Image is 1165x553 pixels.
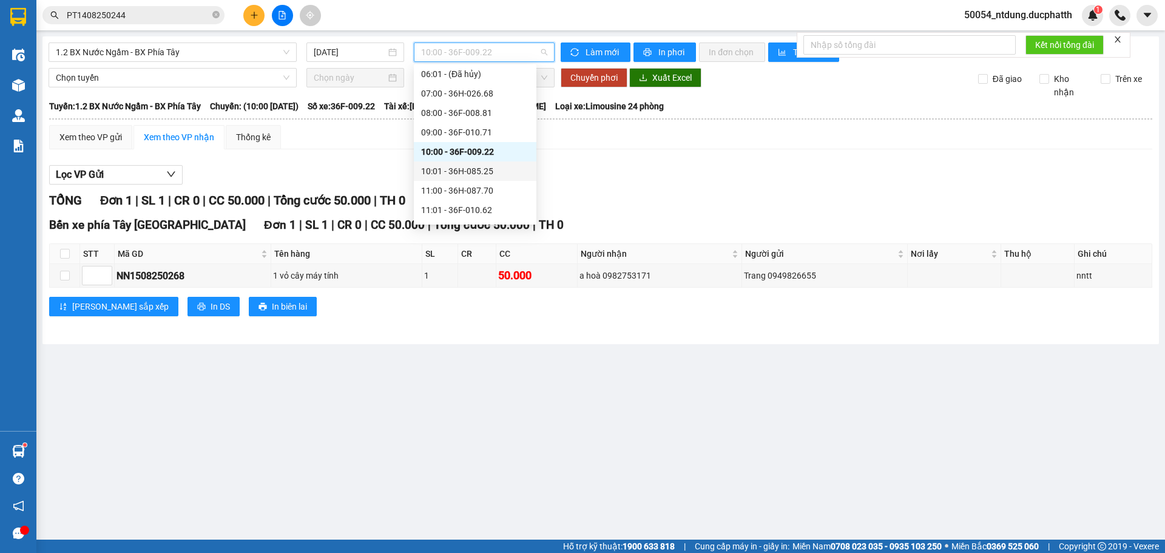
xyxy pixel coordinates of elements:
[115,264,271,288] td: NN1508250268
[144,131,214,144] div: Xem theo VP nhận
[56,69,289,87] span: Chọn tuyến
[1096,5,1100,14] span: 1
[249,297,317,316] button: printerIn biên lai
[643,48,653,58] span: printer
[380,193,405,208] span: TH 0
[586,46,621,59] span: Làm mới
[629,68,701,87] button: downloadXuất Excel
[274,193,371,208] span: Tổng cước 50.000
[12,109,25,122] img: warehouse-icon
[56,43,289,61] span: 1.2 BX Nước Ngầm - BX Phía Tây
[496,244,578,264] th: CC
[458,244,496,264] th: CR
[623,541,675,551] strong: 1900 633 818
[236,131,271,144] div: Thống kê
[210,100,299,113] span: Chuyến: (10:00 [DATE])
[778,48,788,58] span: bar-chart
[258,302,267,312] span: printer
[745,247,895,260] span: Người gửi
[308,100,375,113] span: Số xe: 36F-009.22
[1001,244,1075,264] th: Thu hộ
[12,140,25,152] img: solution-icon
[421,106,529,120] div: 08:00 - 36F-008.81
[434,218,530,232] span: Tổng cước 50.000
[421,184,529,197] div: 11:00 - 36H-087.70
[579,269,740,282] div: a hoà 0982753171
[1048,540,1050,553] span: |
[271,244,422,264] th: Tên hàng
[299,218,302,232] span: |
[272,300,307,313] span: In biên lai
[424,269,456,282] div: 1
[300,5,321,26] button: aim
[268,193,271,208] span: |
[10,8,26,26] img: logo-vxr
[212,11,220,18] span: close-circle
[1136,5,1158,26] button: caret-down
[570,48,581,58] span: sync
[652,71,692,84] span: Xuất Excel
[116,268,269,283] div: NN1508250268
[67,8,210,22] input: Tìm tên, số ĐT hoặc mã đơn
[792,540,942,553] span: Miền Nam
[174,193,200,208] span: CR 0
[331,218,334,232] span: |
[12,79,25,92] img: warehouse-icon
[561,68,627,87] button: Chuyển phơi
[306,11,314,19] span: aim
[264,218,296,232] span: Đơn 1
[80,244,115,264] th: STT
[135,193,138,208] span: |
[421,145,529,158] div: 10:00 - 36F-009.22
[12,445,25,458] img: warehouse-icon
[141,193,165,208] span: SL 1
[23,443,27,447] sup: 1
[166,169,176,179] span: down
[12,49,25,61] img: warehouse-icon
[59,131,122,144] div: Xem theo VP gửi
[314,71,386,84] input: Chọn ngày
[13,528,24,539] span: message
[1075,244,1152,264] th: Ghi chú
[197,302,206,312] span: printer
[168,193,171,208] span: |
[56,167,104,182] span: Lọc VP Gửi
[1094,5,1103,14] sup: 1
[272,5,293,26] button: file-add
[273,269,420,282] div: 1 vỏ cây máy tính
[581,247,729,260] span: Người nhận
[911,247,988,260] span: Nơi lấy
[988,72,1027,86] span: Đã giao
[684,540,686,553] span: |
[658,46,686,59] span: In phơi
[1113,35,1122,44] span: close
[13,500,24,512] span: notification
[365,218,368,232] span: |
[72,300,169,313] span: [PERSON_NAME] sắp xếp
[1098,542,1106,551] span: copyright
[539,218,564,232] span: TH 0
[1142,10,1153,21] span: caret-down
[428,218,431,232] span: |
[421,67,529,81] div: 06:01 - (Đã hủy)
[987,541,1039,551] strong: 0369 525 060
[695,540,789,553] span: Cung cấp máy in - giấy in:
[1115,10,1126,21] img: phone-icon
[744,269,905,282] div: Trang 0949826655
[243,5,265,26] button: plus
[118,247,258,260] span: Mã GD
[209,193,265,208] span: CC 50.000
[803,35,1016,55] input: Nhập số tổng đài
[561,42,630,62] button: syncLàm mới
[563,540,675,553] span: Hỗ trợ kỹ thuật:
[203,193,206,208] span: |
[278,11,286,19] span: file-add
[49,101,201,111] b: Tuyến: 1.2 BX Nước Ngầm - BX Phía Tây
[421,203,529,217] div: 11:01 - 36F-010.62
[337,218,362,232] span: CR 0
[305,218,328,232] span: SL 1
[498,267,575,284] div: 50.000
[13,473,24,484] span: question-circle
[831,541,942,551] strong: 0708 023 035 - 0935 103 250
[49,193,82,208] span: TỔNG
